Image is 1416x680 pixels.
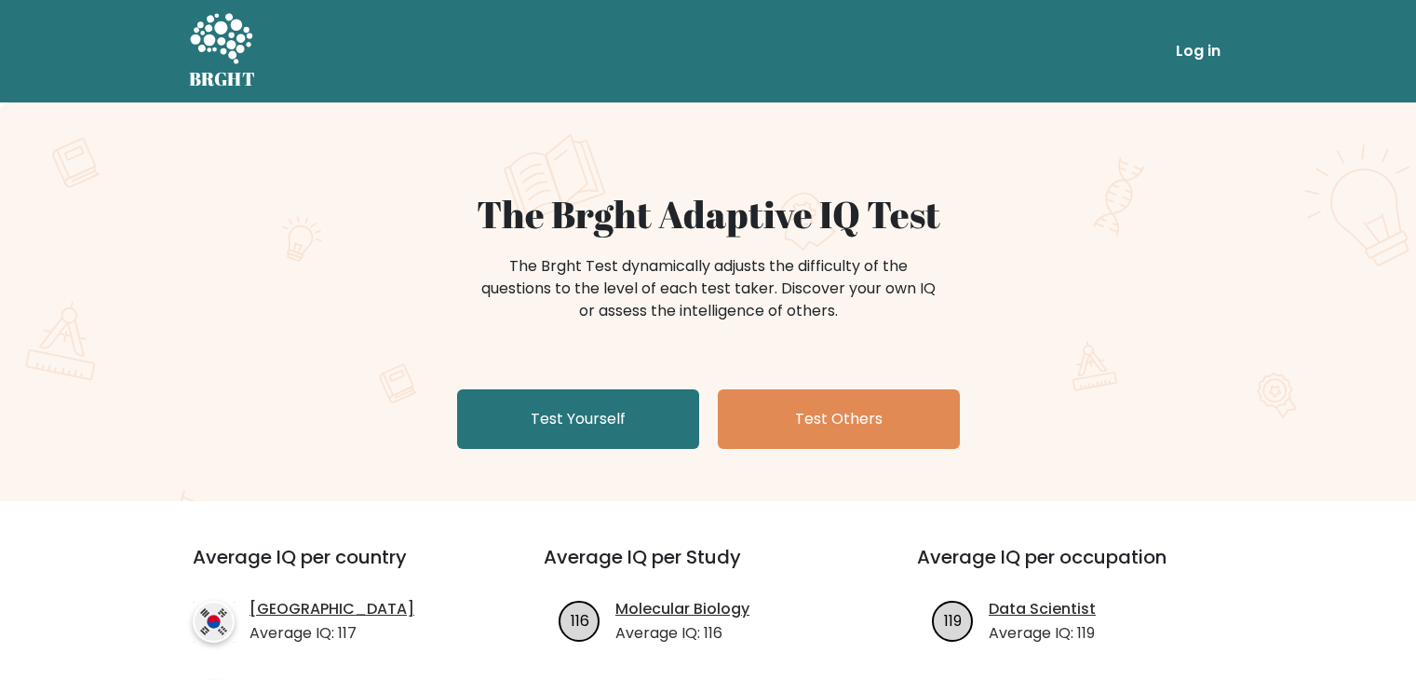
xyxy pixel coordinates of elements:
p: Average IQ: 119 [989,622,1096,645]
h5: BRGHT [189,68,256,90]
a: [GEOGRAPHIC_DATA] [249,598,414,620]
a: Molecular Biology [615,598,749,620]
h3: Average IQ per occupation [917,546,1246,591]
p: Average IQ: 116 [615,622,749,645]
a: Log in [1168,33,1228,70]
p: Average IQ: 117 [249,622,414,645]
text: 119 [944,609,962,631]
h1: The Brght Adaptive IQ Test [254,192,1163,237]
a: Data Scientist [989,598,1096,620]
a: Test Others [718,389,960,449]
text: 116 [571,609,589,631]
img: country [193,601,235,643]
a: Test Yourself [457,389,699,449]
h3: Average IQ per Study [544,546,872,591]
h3: Average IQ per country [193,546,477,591]
a: BRGHT [189,7,256,95]
div: The Brght Test dynamically adjusts the difficulty of the questions to the level of each test take... [476,255,941,322]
